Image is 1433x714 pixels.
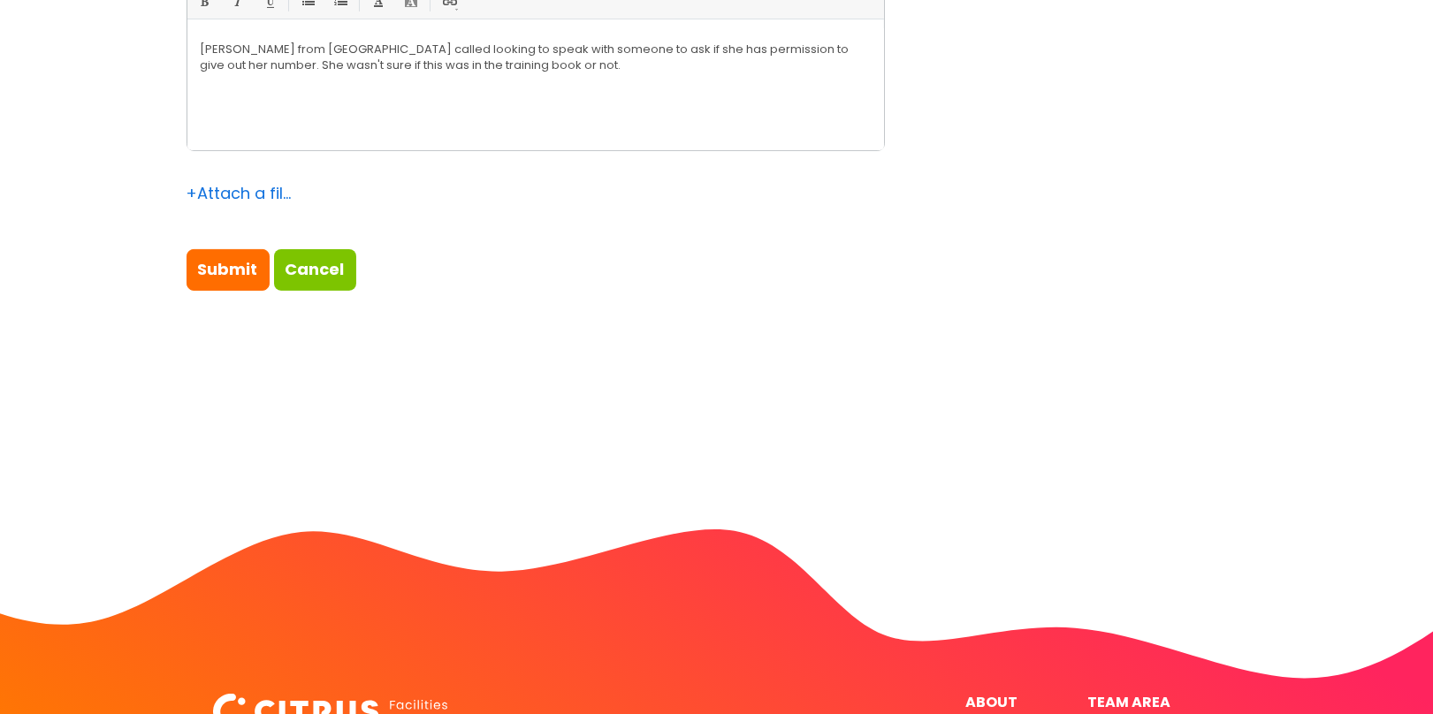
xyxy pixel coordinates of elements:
[274,249,356,290] a: Cancel
[187,249,270,290] input: Submit
[966,694,1044,710] h4: About
[1088,694,1177,710] h4: Team Area
[187,179,293,208] div: Attach a file
[201,42,871,73] p: [PERSON_NAME] from [GEOGRAPHIC_DATA] called looking to speak with someone to ask if she has permi...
